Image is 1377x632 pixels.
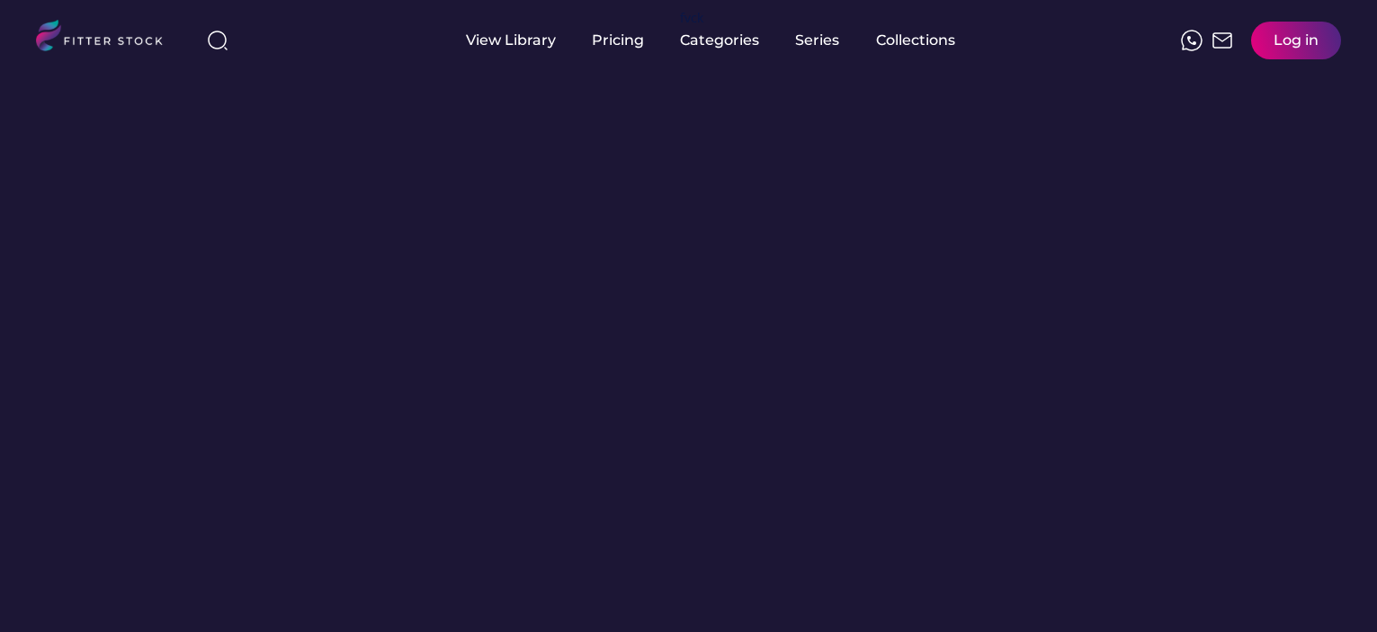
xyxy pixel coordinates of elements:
[36,20,178,57] img: LOGO.svg
[680,31,759,50] div: Categories
[466,31,556,50] div: View Library
[1181,30,1203,51] img: meteor-icons_whatsapp%20%281%29.svg
[1212,30,1233,51] img: Frame%2051.svg
[1274,31,1319,50] div: Log in
[680,9,703,27] div: fvck
[207,30,228,51] img: search-normal%203.svg
[795,31,840,50] div: Series
[592,31,644,50] div: Pricing
[876,31,955,50] div: Collections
